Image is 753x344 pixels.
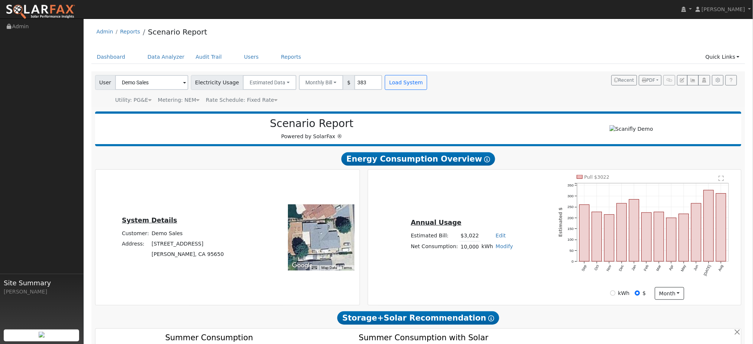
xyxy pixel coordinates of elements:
[115,75,188,90] input: Select a User
[719,175,724,181] text: 
[150,238,225,249] td: [STREET_ADDRESS]
[617,204,627,262] rect: onclick=""
[594,264,600,271] text: Oct
[592,212,602,262] rect: onclick=""
[206,97,277,103] span: Alias: None
[6,4,75,20] img: SolarFax
[97,29,113,35] a: Admin
[700,50,745,64] a: Quick Links
[190,50,227,64] a: Audit Trail
[312,265,317,270] button: Keyboard shortcuts
[656,264,662,272] text: Mar
[276,50,307,64] a: Reports
[480,241,494,252] td: kWh
[642,78,655,83] span: PDF
[610,291,616,296] input: kWh
[677,75,688,85] button: Edit User
[726,75,737,85] a: Help Link
[342,266,352,270] a: Terms (opens in new tab)
[91,50,131,64] a: Dashboard
[290,261,315,270] a: Open this area in Google Maps (opens a new window)
[191,75,243,90] span: Electricity Usage
[568,205,574,209] text: 250
[121,228,150,238] td: Customer:
[712,75,724,85] button: Settings
[643,264,649,272] text: Feb
[568,227,574,231] text: 150
[238,50,264,64] a: Users
[698,75,710,85] button: Login As
[142,50,190,64] a: Data Analyzer
[243,75,296,90] button: Estimated Data
[148,27,207,36] a: Scenario Report
[4,278,79,288] span: Site Summary
[337,311,499,325] span: Storage+Solar Recommendation
[654,212,664,262] rect: onclick=""
[290,261,315,270] img: Google
[655,287,684,300] button: month
[322,265,337,270] button: Map Data
[150,249,225,260] td: [PERSON_NAME], CA 95650
[618,289,630,297] label: kWh
[666,218,676,262] rect: onclick=""
[680,265,687,273] text: May
[460,231,480,241] td: $3,022
[568,238,574,242] text: 100
[606,265,612,272] text: Nov
[99,117,525,140] div: Powered by SolarFax ®
[359,333,489,342] text: Summer Consumption with Solar
[568,183,574,187] text: 350
[572,260,574,264] text: 0
[385,75,427,90] button: Load System
[410,241,460,252] td: Net Consumption:
[611,75,637,85] button: Recent
[610,125,653,133] img: Scanifly Demo
[39,332,45,338] img: retrieve
[299,75,344,90] button: Monthly Bill
[635,291,640,296] input: $
[702,6,745,12] span: [PERSON_NAME]
[496,233,506,238] a: Edit
[668,264,675,271] text: Apr
[558,208,563,237] text: Estimated $
[460,241,480,252] td: 10,000
[642,212,652,262] rect: onclick=""
[629,199,639,262] rect: onclick=""
[95,75,116,90] span: User
[343,75,355,90] span: $
[496,243,513,249] a: Modify
[584,174,610,180] text: Pull $3022
[704,190,714,262] rect: onclick=""
[639,75,662,85] button: PDF
[716,194,726,262] rect: onclick=""
[150,228,225,238] td: Demo Sales
[604,215,614,262] rect: onclick=""
[631,265,637,272] text: Jan
[568,216,574,220] text: 200
[568,194,574,198] text: 300
[691,204,701,262] rect: onclick=""
[120,29,140,35] a: Reports
[569,249,574,253] text: 50
[693,265,700,272] text: Jun
[410,231,460,241] td: Estimated Bill:
[4,288,79,296] div: [PERSON_NAME]
[643,289,646,297] label: $
[687,75,699,85] button: Multi-Series Graph
[103,117,521,130] h2: Scenario Report
[341,152,495,166] span: Energy Consumption Overview
[718,265,724,272] text: Aug
[581,264,588,272] text: Sep
[122,217,177,224] u: System Details
[580,205,590,262] rect: onclick=""
[618,265,624,272] text: Dec
[411,219,461,226] u: Annual Usage
[488,315,494,321] i: Show Help
[158,96,199,104] div: Metering: NEM
[115,96,152,104] div: Utility: PG&E
[121,238,150,249] td: Address:
[165,333,253,342] text: Summer Consumption
[679,214,689,262] rect: onclick=""
[703,264,712,276] text: [DATE]
[484,156,490,162] i: Show Help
